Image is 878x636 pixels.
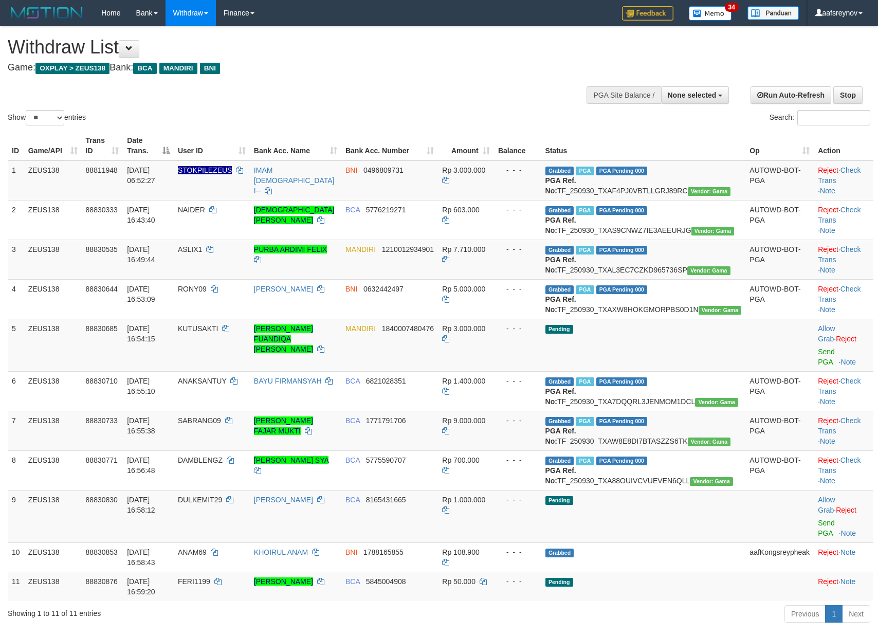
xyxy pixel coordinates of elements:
td: TF_250930_TXAS9CNWZ7IE3AEEURJG [541,200,746,240]
span: PGA Pending [596,377,648,386]
a: Allow Grab [818,324,835,343]
span: Vendor URL: https://trx31.1velocity.biz [687,266,730,275]
td: AUTOWD-BOT-PGA [745,411,814,450]
a: [PERSON_NAME] [254,577,313,586]
span: Copy 5775590707 to clipboard [366,456,406,464]
span: Copy 5776219271 to clipboard [366,206,406,214]
span: Grabbed [545,549,574,557]
span: BNI [345,285,357,293]
a: Reject [818,206,838,214]
th: Bank Acc. Number: activate to sort column ascending [341,131,438,160]
td: 3 [8,240,24,279]
span: BCA [345,456,360,464]
a: Reject [818,577,838,586]
td: ZEUS138 [24,371,82,411]
td: TF_250930_TXAXW8HOKGMORPBS0D1N [541,279,746,319]
td: 1 [8,160,24,201]
span: 88830333 [86,206,118,214]
span: Rp 5.000.000 [442,285,485,293]
td: TF_250930_TXA88OUIVCVUEVEN6QLL [541,450,746,490]
h4: Game: Bank: [8,63,575,73]
a: Check Trans [818,245,861,264]
a: Note [820,266,835,274]
td: TF_250930_TXAL3EC7CZKD965736SP [541,240,746,279]
td: · · [814,160,873,201]
span: BCA [345,206,360,214]
th: Amount: activate to sort column ascending [438,131,493,160]
span: KUTUSAKTI [178,324,218,333]
span: [DATE] 16:54:15 [127,324,155,343]
a: Note [820,226,835,234]
span: DAMBLENGZ [178,456,223,464]
span: RONY09 [178,285,207,293]
span: ANAM69 [178,548,207,556]
span: Marked by aafsreyleap [576,167,594,175]
a: Note [840,577,856,586]
span: Copy 6821028351 to clipboard [366,377,406,385]
a: Reject [818,285,838,293]
a: [PERSON_NAME] [254,285,313,293]
span: BCA [345,416,360,425]
a: Note [820,305,835,314]
span: [DATE] 16:55:38 [127,416,155,435]
th: Balance [494,131,541,160]
span: Rp 1.400.000 [442,377,485,385]
span: Copy 0496809731 to clipboard [363,166,404,174]
span: BNI [345,548,357,556]
td: AUTOWD-BOT-PGA [745,240,814,279]
span: 88830853 [86,548,118,556]
div: - - - [498,323,537,334]
span: None selected [668,91,717,99]
a: BAYU FIRMANSYAH [254,377,322,385]
th: User ID: activate to sort column ascending [174,131,250,160]
a: [PERSON_NAME] [254,496,313,504]
span: Pending [545,496,573,505]
span: [DATE] 16:59:20 [127,577,155,596]
a: Reject [818,377,838,385]
td: · · [814,200,873,240]
th: Bank Acc. Name: activate to sort column ascending [250,131,341,160]
td: 2 [8,200,24,240]
span: Copy 1840007480476 to clipboard [382,324,434,333]
b: PGA Ref. No: [545,427,576,445]
th: Status [541,131,746,160]
td: AUTOWD-BOT-PGA [745,450,814,490]
span: 88830830 [86,496,118,504]
span: BCA [133,63,156,74]
a: Reject [836,335,856,343]
label: Show entries [8,110,86,125]
span: Grabbed [545,167,574,175]
span: PGA Pending [596,417,648,426]
b: PGA Ref. No: [545,216,576,234]
td: 5 [8,319,24,371]
a: Reject [818,166,838,174]
a: Check Trans [818,456,861,475]
a: Check Trans [818,166,861,185]
a: Stop [833,86,863,104]
td: · · [814,411,873,450]
span: [DATE] 16:56:48 [127,456,155,475]
td: AUTOWD-BOT-PGA [745,371,814,411]
span: DULKEMIT29 [178,496,222,504]
span: [DATE] 16:58:43 [127,548,155,567]
a: Reject [836,506,856,514]
span: PGA Pending [596,285,648,294]
span: Rp 3.000.000 [442,166,485,174]
th: Op: activate to sort column ascending [745,131,814,160]
td: AUTOWD-BOT-PGA [745,279,814,319]
th: Game/API: activate to sort column ascending [24,131,82,160]
a: Check Trans [818,416,861,435]
td: 4 [8,279,24,319]
span: PGA Pending [596,457,648,465]
a: Note [820,187,835,195]
a: Check Trans [818,377,861,395]
span: Rp 50.000 [442,577,475,586]
b: PGA Ref. No: [545,387,576,406]
span: OXPLAY > ZEUS138 [35,63,109,74]
span: Rp 7.710.000 [442,245,485,253]
a: Send PGA [818,519,835,537]
span: Grabbed [545,377,574,386]
th: Date Trans.: activate to sort column descending [123,131,174,160]
span: PGA Pending [596,246,648,255]
td: aafKongsreypheak [745,542,814,572]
